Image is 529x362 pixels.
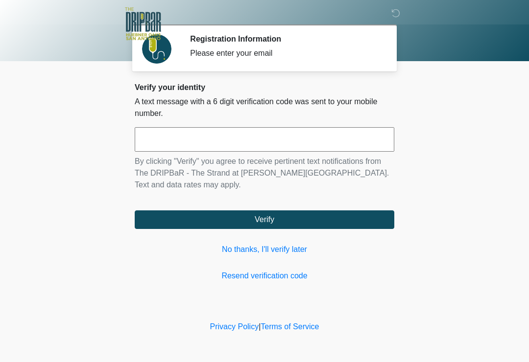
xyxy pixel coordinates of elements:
img: Agent Avatar [142,34,171,64]
p: A text message with a 6 digit verification code was sent to your mobile number. [135,96,394,119]
p: By clicking "Verify" you agree to receive pertinent text notifications from The DRIPBaR - The Str... [135,156,394,191]
div: Please enter your email [190,47,380,59]
button: Verify [135,210,394,229]
a: No thanks, I'll verify later [135,244,394,255]
a: Resend verification code [135,270,394,282]
img: The DRIPBaR - The Strand at Huebner Oaks Logo [125,7,161,40]
a: Terms of Service [261,322,319,331]
h2: Verify your identity [135,83,394,92]
a: | [259,322,261,331]
a: Privacy Policy [210,322,259,331]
